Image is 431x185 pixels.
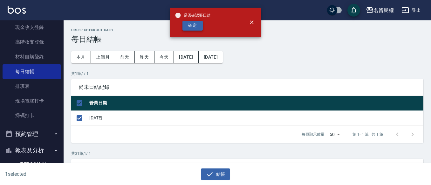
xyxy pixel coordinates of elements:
p: 共 31 筆, 1 / 1 [71,151,423,156]
h5: [PERSON_NAME]蓤 [19,161,52,174]
a: 掃碼打卡 [3,108,61,123]
button: close [245,15,259,29]
div: 名留民權 [373,6,394,14]
span: 是否確認要日結 [175,12,210,18]
a: 現場電腦打卡 [3,94,61,108]
button: 上個月 [91,51,115,63]
button: [DATE] [199,51,223,63]
a: 每日結帳 [3,64,61,79]
p: 每頁顯示數量 [302,132,325,137]
h6: 1 selected [5,170,106,178]
p: 共 1 筆, 1 / 1 [71,71,423,76]
a: 材料自購登錄 [3,49,61,64]
span: 尚未日結紀錄 [79,84,416,90]
h2: Order checkout daily [71,28,423,32]
button: 結帳 [201,168,230,180]
button: 今天 [154,51,174,63]
button: 預約管理 [3,126,61,142]
button: 前天 [115,51,135,63]
p: 第 1–1 筆 共 1 筆 [352,132,383,137]
div: 50 [327,126,342,143]
th: 營業日期 [88,96,423,111]
button: save [347,4,360,17]
button: 報表及分析 [3,142,61,159]
button: 確定 [182,21,203,31]
button: 本月 [71,51,91,63]
button: 登出 [399,4,423,16]
td: [DATE] [88,110,423,125]
button: 名留民權 [363,4,396,17]
button: [DATE] [174,51,198,63]
a: 排班表 [3,79,61,94]
button: 昨天 [135,51,154,63]
h3: 每日結帳 [71,35,423,44]
a: 高階收支登錄 [3,35,61,49]
a: 現金收支登錄 [3,20,61,35]
img: Logo [8,6,26,14]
